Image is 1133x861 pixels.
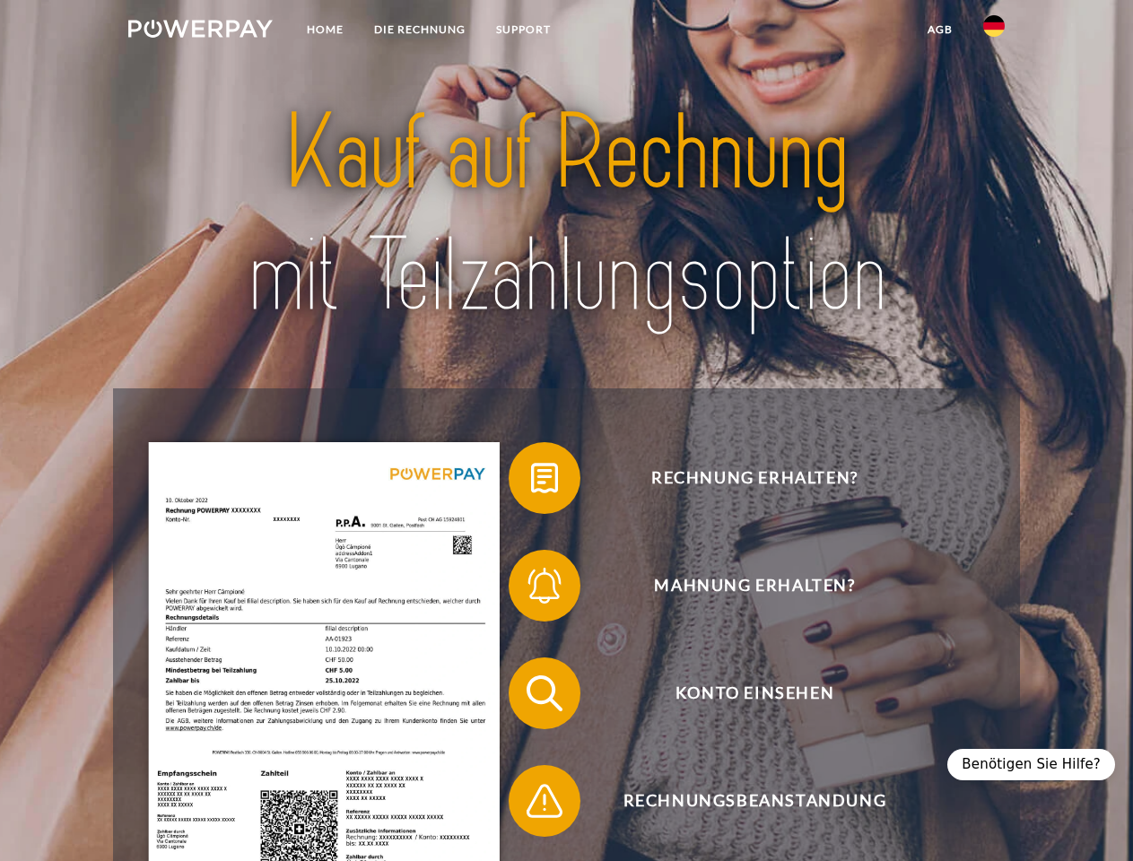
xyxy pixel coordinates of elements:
img: qb_search.svg [522,671,567,716]
div: Benötigen Sie Hilfe? [947,749,1115,780]
img: de [983,15,1005,37]
button: Mahnung erhalten? [509,550,975,622]
img: logo-powerpay-white.svg [128,20,273,38]
span: Rechnung erhalten? [535,442,974,514]
img: title-powerpay_de.svg [171,86,962,344]
span: Rechnungsbeanstandung [535,765,974,837]
button: Konto einsehen [509,657,975,729]
img: qb_bell.svg [522,563,567,608]
a: agb [912,13,968,46]
a: DIE RECHNUNG [359,13,481,46]
a: SUPPORT [481,13,566,46]
span: Konto einsehen [535,657,974,729]
span: Mahnung erhalten? [535,550,974,622]
img: qb_bill.svg [522,456,567,500]
img: qb_warning.svg [522,778,567,823]
button: Rechnung erhalten? [509,442,975,514]
button: Rechnungsbeanstandung [509,765,975,837]
a: Home [292,13,359,46]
